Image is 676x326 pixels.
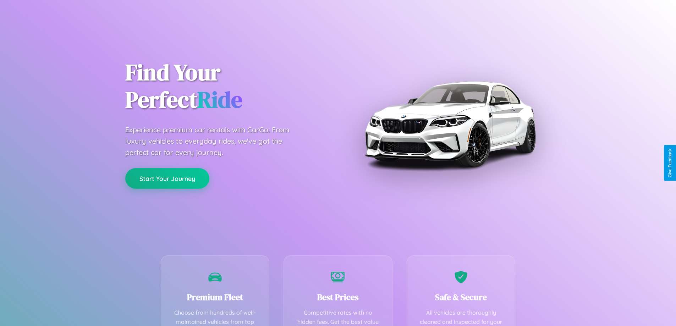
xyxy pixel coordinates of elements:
h3: Safe & Secure [418,291,505,303]
h3: Best Prices [295,291,381,303]
div: Give Feedback [667,149,672,177]
button: Start Your Journey [125,168,209,189]
h1: Find Your Perfect [125,59,328,114]
img: Premium BMW car rental vehicle [361,35,539,213]
h3: Premium Fleet [172,291,259,303]
p: Experience premium car rentals with CarGo. From luxury vehicles to everyday rides, we've got the ... [125,124,303,158]
span: Ride [197,84,242,115]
